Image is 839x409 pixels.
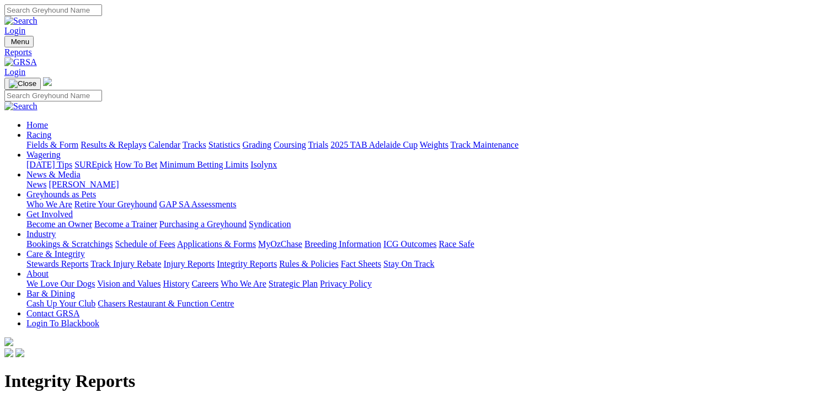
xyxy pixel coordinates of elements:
[26,190,96,199] a: Greyhounds as Pets
[26,200,72,209] a: Who We Are
[320,279,372,288] a: Privacy Policy
[209,140,241,149] a: Statistics
[26,259,88,268] a: Stewards Reports
[9,79,36,88] img: Close
[4,57,37,67] img: GRSA
[26,309,79,318] a: Contact GRSA
[26,180,46,189] a: News
[4,78,41,90] button: Toggle navigation
[4,4,102,16] input: Search
[451,140,519,149] a: Track Maintenance
[4,26,25,35] a: Login
[183,140,206,149] a: Tracks
[420,140,448,149] a: Weights
[439,239,474,249] a: Race Safe
[26,130,51,139] a: Racing
[26,160,72,169] a: [DATE] Tips
[159,200,237,209] a: GAP SA Assessments
[274,140,306,149] a: Coursing
[4,101,38,111] img: Search
[148,140,180,149] a: Calendar
[26,279,95,288] a: We Love Our Dogs
[26,120,48,130] a: Home
[26,200,835,209] div: Greyhounds as Pets
[4,67,25,77] a: Login
[94,219,157,229] a: Become a Trainer
[26,259,835,269] div: Care & Integrity
[74,200,157,209] a: Retire Your Greyhound
[4,47,835,57] a: Reports
[163,259,215,268] a: Injury Reports
[177,239,256,249] a: Applications & Forms
[26,289,75,298] a: Bar & Dining
[163,279,189,288] a: History
[26,249,85,259] a: Care & Integrity
[26,140,835,150] div: Racing
[4,36,34,47] button: Toggle navigation
[279,259,339,268] a: Rules & Policies
[308,140,328,149] a: Trials
[97,279,161,288] a: Vision and Values
[383,239,436,249] a: ICG Outcomes
[11,37,29,46] span: Menu
[26,209,73,219] a: Get Involved
[26,219,835,229] div: Get Involved
[26,299,95,308] a: Cash Up Your Club
[26,229,56,239] a: Industry
[269,279,318,288] a: Strategic Plan
[159,160,248,169] a: Minimum Betting Limits
[43,77,52,86] img: logo-grsa-white.png
[4,90,102,101] input: Search
[26,319,99,328] a: Login To Blackbook
[81,140,146,149] a: Results & Replays
[49,180,119,189] a: [PERSON_NAME]
[4,371,835,391] h1: Integrity Reports
[249,219,291,229] a: Syndication
[4,16,38,26] img: Search
[383,259,434,268] a: Stay On Track
[115,239,175,249] a: Schedule of Fees
[4,337,13,346] img: logo-grsa-white.png
[26,299,835,309] div: Bar & Dining
[304,239,381,249] a: Breeding Information
[26,219,92,229] a: Become an Owner
[4,348,13,357] img: facebook.svg
[26,239,113,249] a: Bookings & Scratchings
[26,180,835,190] div: News & Media
[74,160,112,169] a: SUREpick
[221,279,266,288] a: Who We Are
[258,239,302,249] a: MyOzChase
[191,279,218,288] a: Careers
[26,170,81,179] a: News & Media
[330,140,418,149] a: 2025 TAB Adelaide Cup
[341,259,381,268] a: Fact Sheets
[90,259,161,268] a: Track Injury Rebate
[26,160,835,170] div: Wagering
[26,279,835,289] div: About
[217,259,277,268] a: Integrity Reports
[15,348,24,357] img: twitter.svg
[26,269,49,278] a: About
[26,140,78,149] a: Fields & Form
[26,150,61,159] a: Wagering
[159,219,247,229] a: Purchasing a Greyhound
[250,160,277,169] a: Isolynx
[115,160,158,169] a: How To Bet
[98,299,234,308] a: Chasers Restaurant & Function Centre
[243,140,271,149] a: Grading
[26,239,835,249] div: Industry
